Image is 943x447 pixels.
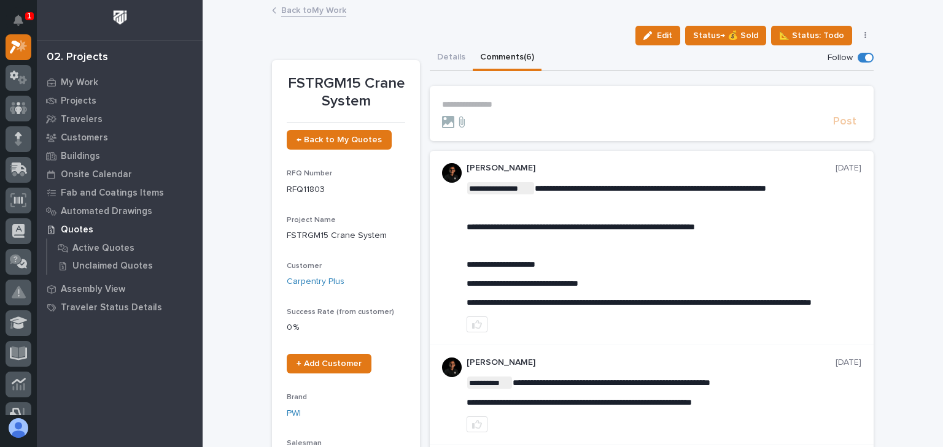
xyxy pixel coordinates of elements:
[442,163,462,183] img: 1cuUYOxSRWZudHgABrOC
[61,206,152,217] p: Automated Drawings
[693,28,758,43] span: Status→ 💰 Sold
[6,415,31,441] button: users-avatar
[109,6,131,29] img: Workspace Logo
[72,243,134,254] p: Active Quotes
[37,91,203,110] a: Projects
[473,45,541,71] button: Comments (6)
[297,136,382,144] span: ← Back to My Quotes
[833,115,856,129] span: Post
[287,354,371,373] a: + Add Customer
[37,73,203,91] a: My Work
[287,308,394,316] span: Success Rate (from customer)
[37,165,203,183] a: Onsite Calendar
[61,284,125,295] p: Assembly View
[47,239,203,256] a: Active Quotes
[37,220,203,239] a: Quotes
[37,202,203,220] a: Automated Drawings
[685,26,766,45] button: Status→ 💰 Sold
[37,147,203,165] a: Buildings
[287,216,336,224] span: Project Name
[287,229,405,242] p: FSTRGM15 Crane System
[61,114,103,125] p: Travelers
[6,7,31,33] button: Notifications
[779,28,844,43] span: 📐 Status: Todo
[47,51,108,64] div: 02. Projects
[430,45,473,71] button: Details
[287,75,405,110] p: FSTRGM15 Crane System
[281,2,346,17] a: Back toMy Work
[467,416,487,432] button: like this post
[61,224,93,235] p: Quotes
[828,53,853,63] p: Follow
[287,394,307,401] span: Brand
[442,357,462,377] img: 1cuUYOxSRWZudHgABrOC
[37,298,203,316] a: Traveler Status Details
[635,26,680,45] button: Edit
[657,30,672,41] span: Edit
[47,257,203,274] a: Unclaimed Quotes
[771,26,852,45] button: 📐 Status: Todo
[61,132,108,143] p: Customers
[61,302,162,313] p: Traveler Status Details
[287,183,405,196] p: RFQ11803
[27,12,31,20] p: 1
[287,440,322,447] span: Salesman
[836,163,861,174] p: [DATE]
[467,357,836,368] p: [PERSON_NAME]
[61,169,132,180] p: Onsite Calendar
[828,115,861,129] button: Post
[37,110,203,128] a: Travelers
[836,357,861,368] p: [DATE]
[61,188,164,199] p: Fab and Coatings Items
[37,128,203,147] a: Customers
[297,359,362,368] span: + Add Customer
[287,262,322,270] span: Customer
[287,407,301,420] a: PWI
[287,321,405,334] p: 0 %
[37,280,203,298] a: Assembly View
[61,96,96,107] p: Projects
[61,77,98,88] p: My Work
[467,163,836,174] p: [PERSON_NAME]
[287,275,344,288] a: Carpentry Plus
[287,130,392,150] a: ← Back to My Quotes
[72,261,153,272] p: Unclaimed Quotes
[467,316,487,332] button: like this post
[287,170,332,177] span: RFQ Number
[37,183,203,202] a: Fab and Coatings Items
[15,15,31,34] div: Notifications1
[61,151,100,162] p: Buildings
